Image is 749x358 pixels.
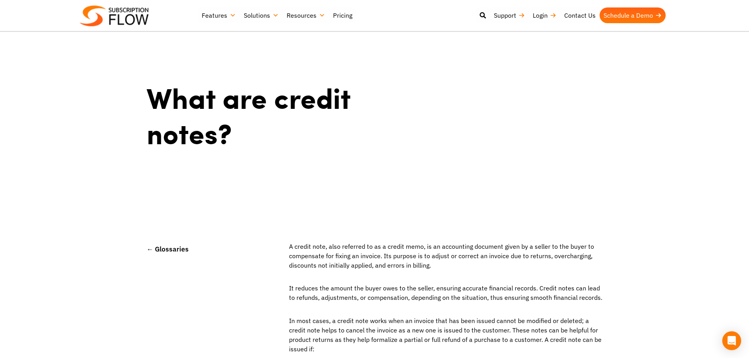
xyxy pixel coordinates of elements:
[240,7,283,23] a: Solutions
[722,331,741,350] div: Open Intercom Messenger
[147,244,189,253] a: ← Glossaries
[283,7,329,23] a: Resources
[147,80,434,151] h1: What are credit notes?
[285,283,607,310] p: It reduces the amount the buyer owes to the seller, ensuring accurate financial records. Credit n...
[329,7,356,23] a: Pricing
[198,7,240,23] a: Features
[80,6,149,26] img: Subscriptionflow
[490,7,529,23] a: Support
[600,7,666,23] a: Schedule a Demo
[529,7,560,23] a: Login
[285,242,607,278] p: A credit note, also referred to as a credit memo, is an accounting document given by a seller to ...
[560,7,600,23] a: Contact Us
